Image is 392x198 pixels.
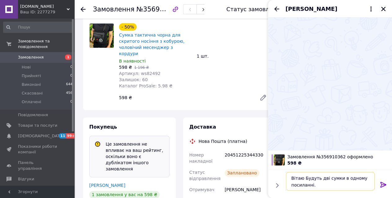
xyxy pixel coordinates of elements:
[20,9,74,15] div: Ваш ID: 2277279
[81,6,86,12] div: Повернутися назад
[273,5,280,13] button: Назад
[189,187,214,192] span: Отримувач
[70,64,73,70] span: 0
[20,4,67,9] span: 20tka.shop
[3,22,73,33] input: Пошук
[18,160,57,171] span: Панель управління
[66,90,73,96] span: 456
[89,183,125,188] a: [PERSON_NAME]
[119,83,172,88] span: Каталог ProSale: 5.98 ₴
[119,23,137,31] div: - 50%
[65,55,71,60] span: 1
[18,144,57,155] span: Показники роботи компанії
[119,59,146,64] span: В наявності
[117,93,254,102] div: 598 ₴
[189,170,221,181] span: Статус відправлення
[136,5,180,13] span: №356910362
[287,161,302,165] span: 598 ₴
[119,33,184,56] a: Сумка тактична чорна для скритого носіння з кобурою, чоловічий месенджер з кордури
[18,133,64,139] span: [DEMOGRAPHIC_DATA]
[189,124,216,130] span: Доставка
[103,141,167,172] div: Це замовлення не впливає на ваш рейтинг, оскільки воно є дублікатом іншого замовлення
[18,38,74,50] span: Замовлення та повідомлення
[22,64,31,70] span: Нові
[285,5,375,13] button: [PERSON_NAME]
[286,172,375,191] textarea: Вітаю Будуть дві сумки в одному посиланні.
[89,124,117,130] span: Покупець
[93,6,134,13] span: Замовлення
[119,65,132,70] span: 598 ₴
[90,24,114,48] img: Сумка тактична чорна для скритого носіння з кобурою, чоловічий месенджер з кордури
[287,154,388,160] span: Замовлення №356910362 оформлено
[274,154,285,165] img: 6730668014_w100_h100_sumka-takticheskaya-chernaya.jpg
[22,82,41,87] span: Виконані
[197,138,249,144] div: Нова Пошта (платна)
[66,133,76,139] span: 99+
[22,73,41,79] span: Прийняті
[194,52,272,60] div: 1 шт.
[226,6,283,12] div: Статус замовлення
[134,65,149,70] span: 1 196 ₴
[223,184,271,195] div: [PERSON_NAME]
[225,169,260,177] div: Заплановано
[59,133,66,139] span: 11
[273,181,281,189] button: Показати кнопки
[18,176,34,182] span: Відгуки
[257,91,269,104] a: Редагувати
[223,149,271,167] div: 20451225344330
[18,112,48,118] span: Повідомлення
[189,152,213,164] span: Номер накладної
[18,55,44,60] span: Замовлення
[380,5,387,13] button: Закрити
[22,90,43,96] span: Скасовані
[70,99,73,105] span: 0
[66,82,73,87] span: 644
[285,5,337,13] span: [PERSON_NAME]
[119,71,161,76] span: Артикул: ws82492
[22,99,41,105] span: Оплачені
[119,77,148,82] span: Залишок: 60
[18,123,57,128] span: Товари та послуги
[70,73,73,79] span: 0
